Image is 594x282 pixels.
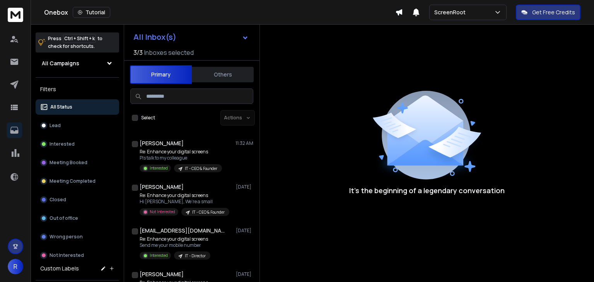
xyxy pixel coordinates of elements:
button: Others [192,66,254,83]
p: IT - CEO & Founder [192,209,225,215]
button: All Campaigns [36,56,119,71]
button: Out of office [36,211,119,226]
p: Pls talk to my colleague [140,155,222,161]
p: [DATE] [236,228,253,234]
button: Tutorial [73,7,110,18]
h3: Filters [36,84,119,95]
h1: [PERSON_NAME] [140,183,184,191]
h1: [EMAIL_ADDRESS][DOMAIN_NAME] [140,227,225,234]
p: Interested [49,141,75,147]
button: All Status [36,99,119,115]
label: Select [141,115,155,121]
h1: [PERSON_NAME] [140,139,184,147]
p: All Status [50,104,72,110]
span: Ctrl + Shift + k [63,34,96,43]
p: IT - CEO & Founder [185,166,217,172]
p: Get Free Credits [532,8,575,16]
p: [DATE] [236,271,253,277]
button: Lead [36,118,119,133]
h1: All Inbox(s) [133,33,176,41]
p: 11:32 AM [236,140,253,146]
p: IT - Director [185,253,206,259]
button: Primary [130,65,192,84]
h1: All Campaigns [42,59,79,67]
p: Interested [150,253,168,258]
h3: Inboxes selected [144,48,194,57]
p: Re: Enhance your digital screens [140,149,222,155]
p: Hi [PERSON_NAME], We’re a small [140,199,229,205]
button: Wrong person [36,229,119,245]
p: Closed [49,197,66,203]
button: All Inbox(s) [127,29,255,45]
p: Wrong person [49,234,83,240]
p: Re: Enhance your digital screens [140,192,229,199]
p: Meeting Booked [49,160,87,166]
p: Press to check for shortcuts. [48,35,102,50]
p: It’s the beginning of a legendary conversation [349,185,505,196]
button: Interested [36,136,119,152]
p: Interested [150,165,168,171]
h3: Custom Labels [40,265,79,272]
p: Not Interested [150,209,175,215]
p: ScreenRoot [434,8,469,16]
p: Not Interested [49,252,84,258]
h1: [PERSON_NAME] [140,270,184,278]
p: [DATE] [236,184,253,190]
p: Lead [49,122,61,129]
p: Out of office [49,215,78,221]
button: Closed [36,192,119,207]
button: R [8,259,23,274]
button: Get Free Credits [516,5,580,20]
p: Meeting Completed [49,178,96,184]
button: Not Interested [36,248,119,263]
p: Re: Enhance your digital screens [140,236,210,242]
span: 3 / 3 [133,48,143,57]
p: Send me your mobile number [140,242,210,248]
button: Meeting Completed [36,173,119,189]
div: Onebox [44,7,395,18]
button: Meeting Booked [36,155,119,170]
